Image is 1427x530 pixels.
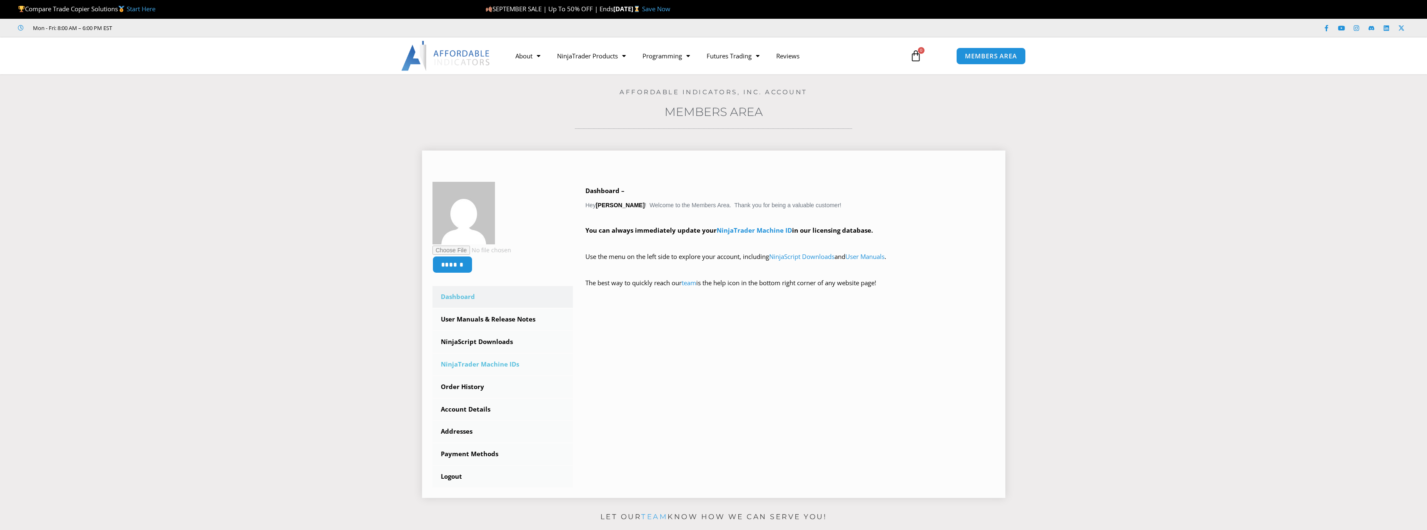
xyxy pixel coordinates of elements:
nav: Menu [507,46,900,65]
a: 0 [897,44,934,68]
img: 94d884f8b0756da6c2fc4817c9f84933f1a1dcaf0ac100b7bf10a7a1079213b1 [432,182,495,244]
a: Order History [432,376,573,398]
a: Affordable Indicators, Inc. Account [620,88,807,96]
a: NinjaTrader Products [549,46,634,65]
a: team [682,279,696,287]
a: Save Now [642,5,670,13]
a: Reviews [768,46,808,65]
strong: You can always immediately update your in our licensing database. [585,226,873,234]
img: ⌛ [634,6,640,12]
span: SEPTEMBER SALE | Up To 50% OFF | Ends [485,5,613,13]
a: Addresses [432,421,573,442]
p: The best way to quickly reach our is the help icon in the bottom right corner of any website page! [585,277,995,301]
a: Dashboard [432,286,573,308]
a: team [641,512,667,521]
span: 0 [918,47,925,54]
a: NinjaTrader Machine ID [717,226,792,234]
strong: [DATE] [613,5,642,13]
a: Payment Methods [432,443,573,465]
a: Futures Trading [698,46,768,65]
img: LogoAI | Affordable Indicators – NinjaTrader [401,41,491,71]
img: 🥇 [118,6,125,12]
a: Members Area [665,105,763,119]
a: NinjaScript Downloads [769,252,835,261]
a: Programming [634,46,698,65]
nav: Account pages [432,286,573,487]
div: Hey ! Welcome to the Members Area. Thank you for being a valuable customer! [585,185,995,301]
span: Mon - Fri: 8:00 AM – 6:00 PM EST [31,23,112,33]
p: Let our know how we can serve you! [422,510,1005,524]
a: NinjaScript Downloads [432,331,573,353]
img: 🍂 [486,6,492,12]
a: User Manuals & Release Notes [432,309,573,330]
a: About [507,46,549,65]
a: MEMBERS AREA [956,48,1026,65]
a: Account Details [432,399,573,420]
p: Use the menu on the left side to explore your account, including and . [585,251,995,274]
a: NinjaTrader Machine IDs [432,354,573,375]
a: Start Here [127,5,155,13]
span: MEMBERS AREA [965,53,1017,59]
span: Compare Trade Copier Solutions [18,5,155,13]
iframe: Customer reviews powered by Trustpilot [124,24,249,32]
a: Logout [432,466,573,487]
strong: [PERSON_NAME] [596,202,645,208]
b: Dashboard – [585,186,625,195]
a: User Manuals [845,252,885,261]
img: 🏆 [18,6,25,12]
